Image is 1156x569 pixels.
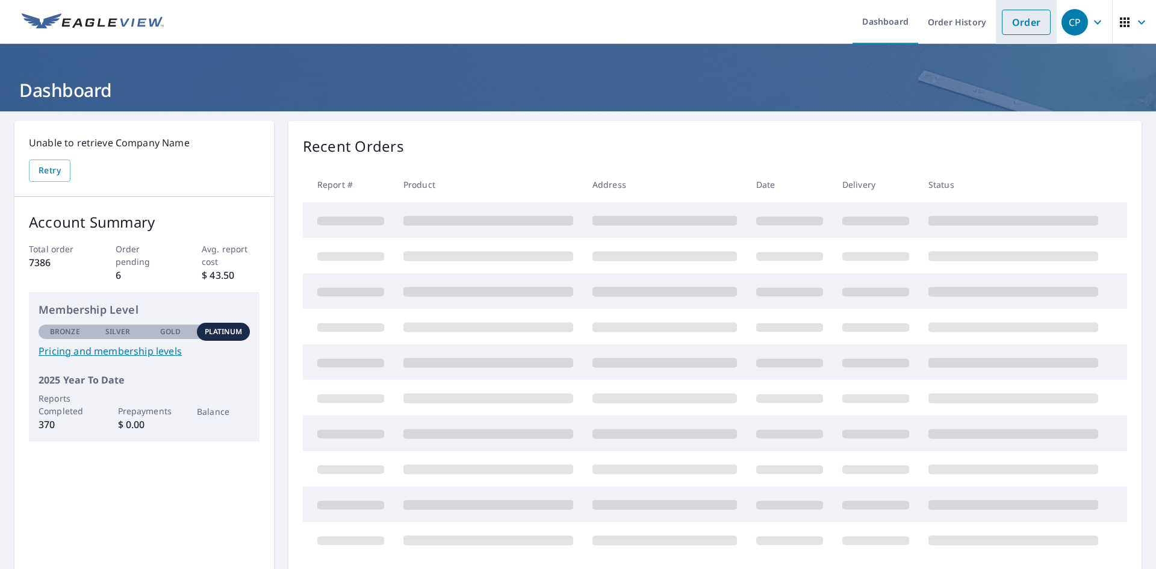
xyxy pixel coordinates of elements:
[50,326,80,337] p: Bronze
[116,268,173,282] p: 6
[105,326,131,337] p: Silver
[160,326,181,337] p: Gold
[29,135,259,150] p: Unable to retrieve Company Name
[118,405,171,417] p: Prepayments
[303,167,394,202] th: Report #
[29,243,87,255] p: Total order
[39,417,92,432] p: 370
[394,167,583,202] th: Product
[202,268,259,282] p: $ 43.50
[197,405,250,418] p: Balance
[205,326,243,337] p: Platinum
[118,417,171,432] p: $ 0.00
[116,243,173,268] p: Order pending
[1002,10,1051,35] a: Order
[202,243,259,268] p: Avg. report cost
[39,373,250,387] p: 2025 Year To Date
[29,255,87,270] p: 7386
[303,135,404,157] p: Recent Orders
[29,211,259,233] p: Account Summary
[1061,9,1088,36] div: CP
[14,78,1142,102] h1: Dashboard
[39,344,250,358] a: Pricing and membership levels
[833,167,919,202] th: Delivery
[747,167,833,202] th: Date
[29,160,70,182] button: Retry
[39,392,92,417] p: Reports Completed
[39,302,250,318] p: Membership Level
[39,163,61,178] span: Retry
[919,167,1108,202] th: Status
[22,13,164,31] img: EV Logo
[583,167,747,202] th: Address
